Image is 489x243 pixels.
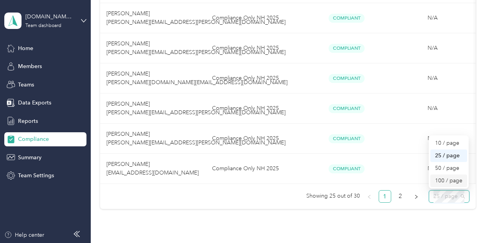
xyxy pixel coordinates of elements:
div: 10 / page [435,139,463,148]
span: Showing 25 out of 30 [306,190,360,202]
span: N/A [428,135,438,142]
span: Home [18,44,33,52]
span: Teams [18,81,34,89]
div: 100 / page [430,175,467,187]
td: Compliance Only NH 2025 [206,124,304,154]
span: Compliant [329,104,365,113]
a: 2 [395,191,406,202]
td: Compliance Only NH 2025 [206,154,304,184]
li: Next Page [410,190,422,203]
li: Previous Page [363,190,376,203]
span: left [367,194,372,199]
span: Data Exports [18,99,51,107]
span: [PERSON_NAME] [PERSON_NAME][EMAIL_ADDRESS][PERSON_NAME][DOMAIN_NAME] [106,101,286,116]
span: [PERSON_NAME] [PERSON_NAME][EMAIL_ADDRESS][PERSON_NAME][DOMAIN_NAME] [106,10,286,25]
button: left [363,190,376,203]
span: Team Settings [18,171,54,180]
span: [PERSON_NAME] [EMAIL_ADDRESS][DOMAIN_NAME] [106,161,199,176]
div: [DOMAIN_NAME][EMAIL_ADDRESS][DOMAIN_NAME] [25,13,74,21]
span: Reports [18,117,38,125]
div: Page Size [429,190,469,203]
span: right [414,194,419,199]
span: Members [18,62,42,70]
div: Team dashboard [25,23,61,28]
td: Compliance Only NH 2025 [206,33,304,63]
td: Compliance Only NH 2025 [206,3,304,33]
span: N/A [428,45,438,51]
span: N/A [428,165,438,172]
span: 25 / page [433,191,465,202]
span: Compliant [329,44,365,53]
div: 10 / page [430,137,467,149]
div: 100 / page [435,176,463,185]
div: 25 / page [435,151,463,160]
span: N/A [428,75,438,81]
span: Summary [18,153,41,162]
a: 1 [379,191,391,202]
span: N/A [428,105,438,112]
td: Compliance Only NH 2025 [206,94,304,124]
span: N/A [428,14,438,21]
span: [PERSON_NAME] [PERSON_NAME][EMAIL_ADDRESS][PERSON_NAME][DOMAIN_NAME] [106,131,286,146]
span: Compliance [18,135,49,143]
span: Compliant [329,164,365,173]
span: Compliant [329,134,365,143]
button: right [410,190,422,203]
li: 2 [394,190,407,203]
iframe: Everlance-gr Chat Button Frame [445,199,489,243]
td: Compliance Only NH 2025 [206,63,304,94]
button: Help center [4,231,44,239]
span: [PERSON_NAME] [PERSON_NAME][EMAIL_ADDRESS][PERSON_NAME][DOMAIN_NAME] [106,40,286,56]
div: 50 / page [435,164,463,173]
span: Compliant [329,74,365,83]
span: [PERSON_NAME] [PERSON_NAME][DOMAIN_NAME][EMAIL_ADDRESS][DOMAIN_NAME] [106,70,288,86]
div: 50 / page [430,162,467,175]
span: Compliant [329,14,365,23]
div: 25 / page [430,149,467,162]
li: 1 [379,190,391,203]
